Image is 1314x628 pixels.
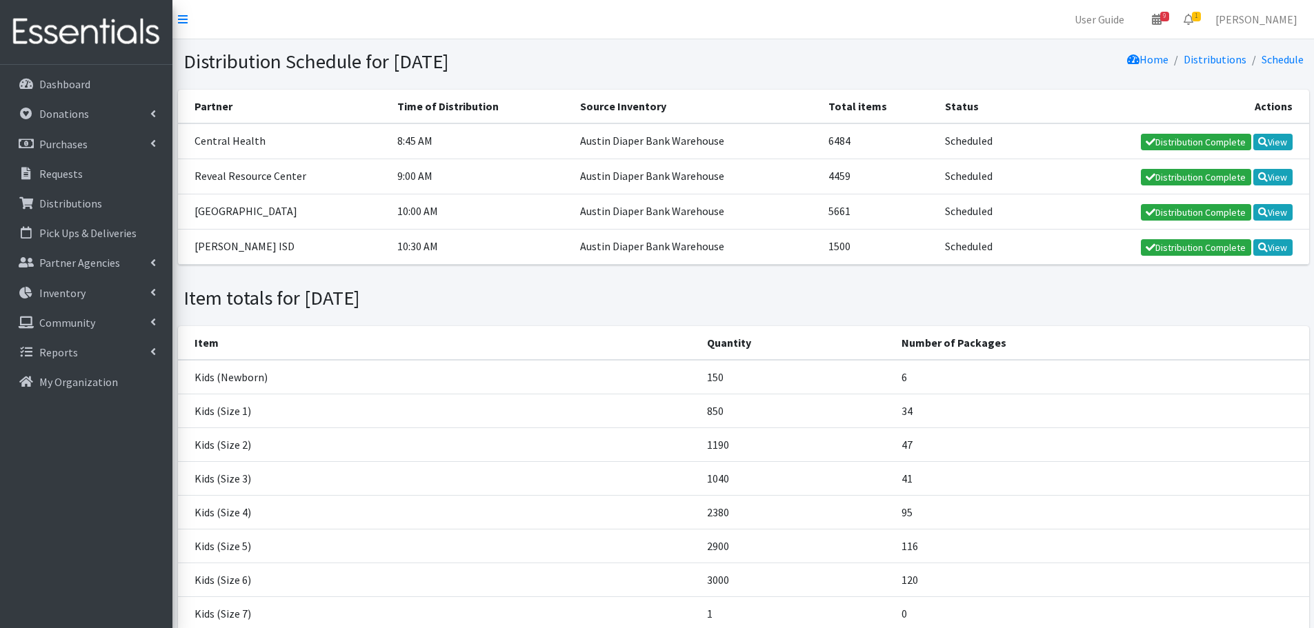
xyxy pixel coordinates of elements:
td: 4459 [820,159,937,194]
a: Inventory [6,279,167,307]
td: Austin Diaper Bank Warehouse [572,159,821,194]
td: 3000 [699,563,893,596]
td: Austin Diaper Bank Warehouse [572,123,821,159]
td: 10:30 AM [389,229,572,264]
td: Kids (Newborn) [178,360,699,394]
td: Kids (Size 4) [178,495,699,529]
p: Inventory [39,286,86,300]
p: Distributions [39,196,102,210]
td: 2380 [699,495,893,529]
td: Reveal Resource Center [178,159,389,194]
td: Scheduled [937,194,1036,229]
a: Pick Ups & Deliveries [6,219,167,247]
a: Distribution Complete [1141,204,1251,221]
td: Kids (Size 2) [178,427,699,461]
td: Kids (Size 1) [178,394,699,427]
th: Total items [820,90,937,123]
p: Requests [39,167,83,181]
td: Kids (Size 5) [178,529,699,563]
td: 1190 [699,427,893,461]
span: 9 [1160,12,1169,21]
p: Pick Ups & Deliveries [39,226,137,240]
p: Purchases [39,137,88,151]
a: Reports [6,338,167,366]
span: 1 [1192,12,1201,21]
h1: Distribution Schedule for [DATE] [183,50,739,74]
th: Time of Distribution [389,90,572,123]
td: [GEOGRAPHIC_DATA] [178,194,389,229]
td: 120 [893,563,1308,596]
td: 850 [699,394,893,427]
td: 10:00 AM [389,194,572,229]
td: 9:00 AM [389,159,572,194]
td: 95 [893,495,1308,529]
p: Donations [39,107,89,121]
a: Community [6,309,167,336]
a: 1 [1173,6,1204,33]
td: 6 [893,360,1308,394]
a: Distributions [1184,52,1246,66]
a: Dashboard [6,70,167,98]
td: Central Health [178,123,389,159]
td: 2900 [699,529,893,563]
td: 41 [893,461,1308,495]
a: Distribution Complete [1141,134,1251,150]
td: [PERSON_NAME] ISD [178,229,389,264]
td: Austin Diaper Bank Warehouse [572,229,821,264]
td: Scheduled [937,229,1036,264]
h1: Item totals for [DATE] [183,286,739,310]
td: 5661 [820,194,937,229]
td: 1040 [699,461,893,495]
td: 1500 [820,229,937,264]
a: Distribution Complete [1141,169,1251,185]
td: 8:45 AM [389,123,572,159]
a: Home [1127,52,1168,66]
p: My Organization [39,375,118,389]
img: HumanEssentials [6,9,167,55]
p: Dashboard [39,77,90,91]
a: 9 [1141,6,1173,33]
p: Partner Agencies [39,256,120,270]
a: View [1253,204,1293,221]
p: Reports [39,345,78,359]
a: View [1253,169,1293,185]
a: User Guide [1064,6,1135,33]
th: Partner [178,90,389,123]
th: Actions [1036,90,1309,123]
td: 34 [893,394,1308,427]
th: Item [178,326,699,360]
a: Distributions [6,190,167,217]
th: Status [937,90,1036,123]
a: My Organization [6,368,167,396]
td: 116 [893,529,1308,563]
td: Kids (Size 6) [178,563,699,596]
a: Distribution Complete [1141,239,1251,256]
a: View [1253,239,1293,256]
a: Requests [6,160,167,188]
td: Kids (Size 3) [178,461,699,495]
a: Schedule [1262,52,1304,66]
td: 6484 [820,123,937,159]
th: Source Inventory [572,90,821,123]
a: Partner Agencies [6,249,167,276]
td: 47 [893,427,1308,461]
th: Number of Packages [893,326,1308,360]
td: Scheduled [937,159,1036,194]
td: Scheduled [937,123,1036,159]
th: Quantity [699,326,893,360]
a: View [1253,134,1293,150]
td: 150 [699,360,893,394]
p: Community [39,316,95,330]
a: [PERSON_NAME] [1204,6,1308,33]
td: Austin Diaper Bank Warehouse [572,194,821,229]
a: Purchases [6,130,167,158]
a: Donations [6,100,167,128]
